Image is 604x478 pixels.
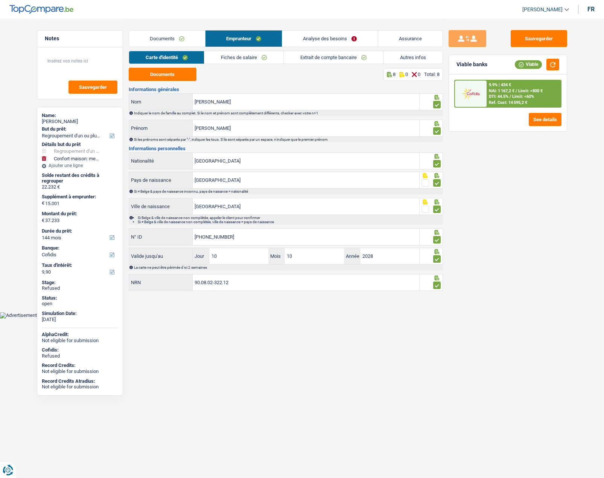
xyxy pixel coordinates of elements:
[42,113,118,119] div: Name:
[42,245,117,251] label: Banque:
[129,172,193,188] label: Pays de naissance
[42,228,117,234] label: Durée du prêt:
[42,280,118,286] div: Stage:
[129,94,193,110] label: Nom
[193,274,419,291] input: 12.12.12-123.12
[42,368,118,374] div: Not eligible for submission
[405,72,408,77] p: 0
[134,111,442,115] div: Indiquer le nom de famille au complet. Si le nom et prénom sont complétement différents, checker ...
[129,120,193,136] label: Prénom
[516,3,569,16] a: [PERSON_NAME]
[285,248,344,264] input: MM
[129,87,443,92] h3: Informations générales
[489,100,527,105] div: Ref. Cost: 14 595,2 €
[134,137,442,142] div: Si les prénoms sont séparés par "-", indiquer les tous. S'ils sont séparés par un espace, n'indiq...
[42,301,118,307] div: open
[518,88,543,93] span: Limit: >800 €
[134,265,442,269] div: La carte ne peut être périmée d'ici 2 semaines
[42,362,118,368] div: Record Credits:
[268,248,285,264] label: Mois
[129,68,196,81] button: Documents
[42,126,117,132] label: But du prêt:
[42,218,44,224] span: €
[193,153,419,169] input: Belgique
[138,216,442,220] li: Si Belge & ville de naissance non complétée, appeler le client pour confirmer
[129,153,193,169] label: Nationalité
[522,6,563,13] span: [PERSON_NAME]
[42,338,118,344] div: Not eligible for submission
[129,146,443,151] h3: Informations personnelles
[344,248,361,264] label: Année
[512,94,534,99] span: Limit: <60%
[193,248,209,264] label: Jour
[587,6,595,13] div: fr
[42,184,118,190] div: 22.232 €
[9,5,73,14] img: TopCompare Logo
[79,85,107,90] span: Sauvegarder
[138,220,442,224] li: Si ≠ Belge & ville de naissance non complétée, ville de naissance = pays de naissance
[42,378,118,384] div: Record Credits Atradius:
[42,295,118,301] div: Status:
[129,30,205,47] a: Documents
[42,353,118,359] div: Refused
[511,30,567,47] button: Sauvegarder
[42,194,117,200] label: Supplément à emprunter:
[45,35,115,42] h5: Notes
[489,88,514,93] span: NAI: 1 167,2 €
[193,229,419,245] input: 590-1234567-89
[129,229,193,245] label: N° ID
[129,250,193,262] label: Valide jusqu'au
[134,189,442,193] div: Si ≠ Belge & pays de naissance inconnu, pays de naisance = nationalité
[205,30,282,47] a: Emprunteur
[284,51,383,64] a: Extrait de compte bancaire
[129,274,193,291] label: NRN
[457,87,485,100] img: Cofidis
[515,60,542,69] div: Viable
[424,72,440,77] div: Total: 8
[42,311,118,317] div: Simulation Date:
[68,81,117,94] button: Sauvegarder
[42,384,118,390] div: Not eligible for submission
[42,347,118,353] div: Cofidis:
[129,198,193,215] label: Ville de naissance
[418,72,420,77] p: 0
[361,248,419,264] input: AAAA
[210,248,268,264] input: JJ
[42,211,117,217] label: Montant du prêt:
[42,172,118,184] div: Solde restant des crédits à regrouper
[516,88,517,93] span: /
[282,30,377,47] a: Analyse des besoins
[42,163,118,168] div: Ajouter une ligne
[42,262,117,268] label: Taux d'intérêt:
[510,94,511,99] span: /
[529,113,561,126] button: See details
[383,51,443,64] a: Autres infos
[129,51,204,64] a: Carte d'identité
[42,200,44,206] span: €
[204,51,283,64] a: Fiches de salaire
[456,61,487,68] div: Viable banks
[42,317,118,323] div: [DATE]
[42,119,118,125] div: [PERSON_NAME]
[489,82,511,87] div: 9.9% | 434 €
[378,30,443,47] a: Assurance
[393,72,396,77] p: 8
[42,142,118,148] div: Détails but du prêt
[193,172,419,188] input: Belgique
[42,285,118,291] div: Refused
[42,332,118,338] div: AlphaCredit:
[489,94,508,99] span: DTI: 44.5%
